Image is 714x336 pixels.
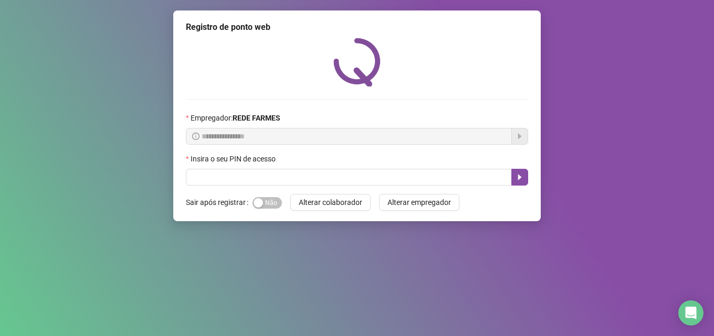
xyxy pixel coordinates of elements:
[191,112,280,124] span: Empregador :
[186,153,282,165] label: Insira o seu PIN de acesso
[290,194,371,211] button: Alterar colaborador
[299,197,362,208] span: Alterar colaborador
[192,133,199,140] span: info-circle
[186,21,528,34] div: Registro de ponto web
[678,300,703,326] div: Open Intercom Messenger
[333,38,381,86] img: QRPoint
[233,114,280,122] strong: REDE FARMES
[379,194,459,211] button: Alterar empregador
[387,197,451,208] span: Alterar empregador
[516,173,524,181] span: caret-right
[186,194,253,211] label: Sair após registrar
